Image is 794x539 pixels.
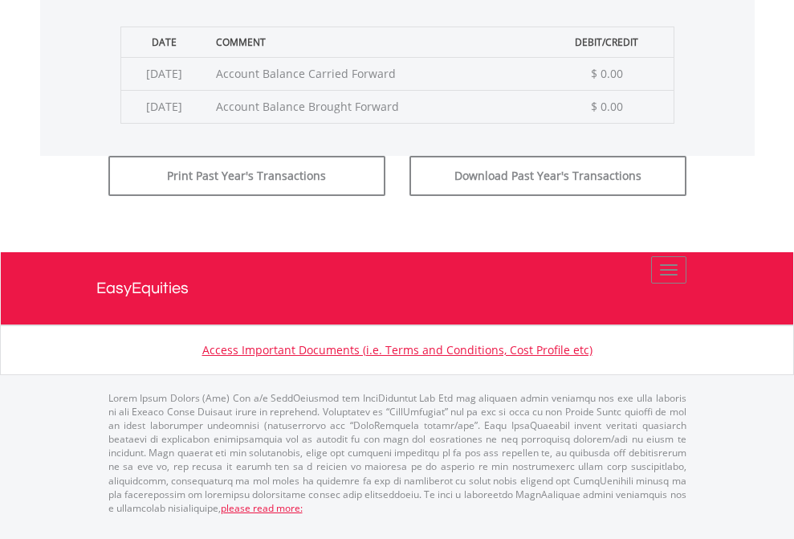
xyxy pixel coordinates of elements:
span: $ 0.00 [591,66,623,81]
th: Comment [208,27,540,57]
a: please read more: [221,501,303,515]
td: [DATE] [120,57,208,90]
td: Account Balance Carried Forward [208,57,540,90]
td: Account Balance Brought Forward [208,90,540,123]
span: $ 0.00 [591,99,623,114]
a: EasyEquities [96,252,698,325]
button: Print Past Year's Transactions [108,156,385,196]
p: Lorem Ipsum Dolors (Ame) Con a/e SeddOeiusmod tem InciDiduntut Lab Etd mag aliquaen admin veniamq... [108,391,686,515]
a: Access Important Documents (i.e. Terms and Conditions, Cost Profile etc) [202,342,592,357]
button: Download Past Year's Transactions [409,156,686,196]
th: Debit/Credit [540,27,674,57]
td: [DATE] [120,90,208,123]
th: Date [120,27,208,57]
